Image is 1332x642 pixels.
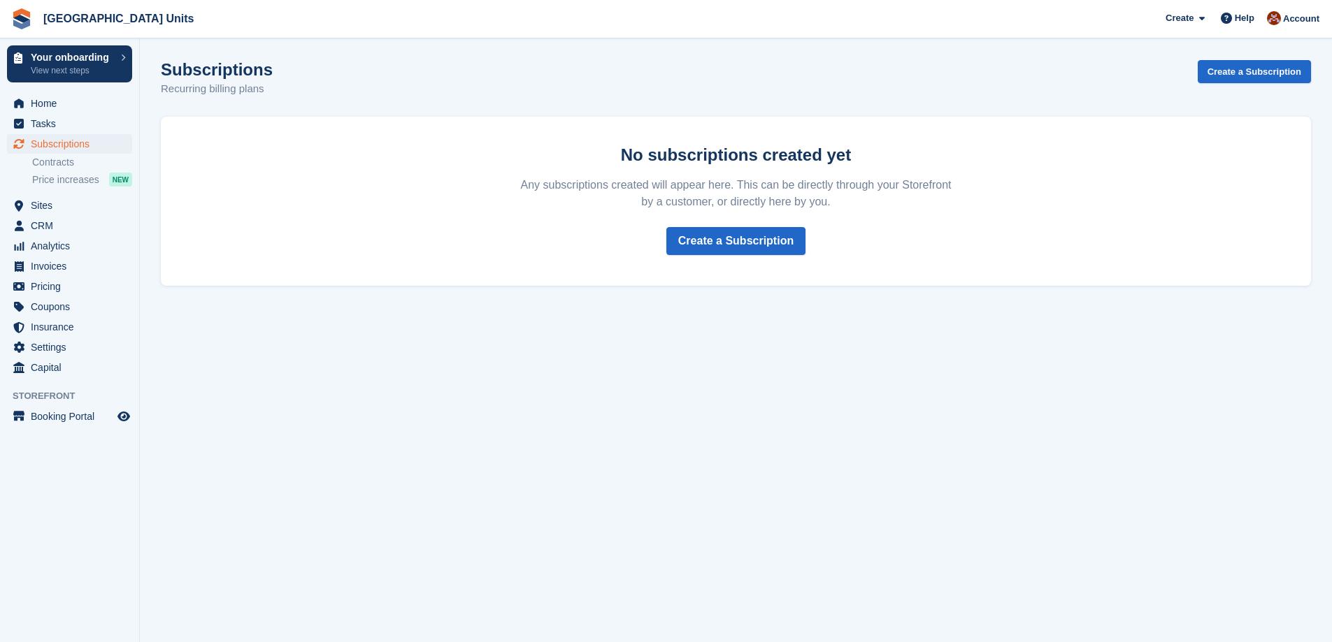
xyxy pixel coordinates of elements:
[1283,12,1319,26] span: Account
[31,358,115,377] span: Capital
[7,337,132,357] a: menu
[7,256,132,276] a: menu
[7,114,132,133] a: menu
[7,45,132,82] a: Your onboarding View next steps
[31,114,115,133] span: Tasks
[1267,11,1281,25] img: Laura Clinnick
[621,145,851,164] strong: No subscriptions created yet
[109,173,132,187] div: NEW
[31,196,115,215] span: Sites
[666,227,805,255] a: Create a Subscription
[31,337,115,357] span: Settings
[161,60,273,79] h1: Subscriptions
[7,358,132,377] a: menu
[7,297,132,316] a: menu
[7,236,132,256] a: menu
[32,173,99,187] span: Price increases
[1198,60,1311,83] a: Create a Subscription
[32,156,132,169] a: Contracts
[31,134,115,154] span: Subscriptions
[7,134,132,154] a: menu
[31,317,115,337] span: Insurance
[38,7,199,30] a: [GEOGRAPHIC_DATA] Units
[31,94,115,113] span: Home
[1235,11,1254,25] span: Help
[7,94,132,113] a: menu
[115,408,132,425] a: Preview store
[31,297,115,316] span: Coupons
[32,172,132,187] a: Price increases NEW
[161,81,273,97] p: Recurring billing plans
[31,236,115,256] span: Analytics
[7,407,132,426] a: menu
[31,256,115,276] span: Invoices
[11,8,32,29] img: stora-icon-8386f47178a22dfd0bd8f6a31ec36ba5ce8667c1dd55bd0f319d3a0aa187defe.svg
[31,216,115,235] span: CRM
[7,317,132,337] a: menu
[31,52,114,62] p: Your onboarding
[7,277,132,296] a: menu
[515,177,957,210] p: Any subscriptions created will appear here. This can be directly through your Storefront by a cus...
[31,277,115,296] span: Pricing
[7,196,132,215] a: menu
[1166,11,1194,25] span: Create
[31,407,115,426] span: Booking Portal
[13,389,139,403] span: Storefront
[7,216,132,235] a: menu
[31,64,114,77] p: View next steps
